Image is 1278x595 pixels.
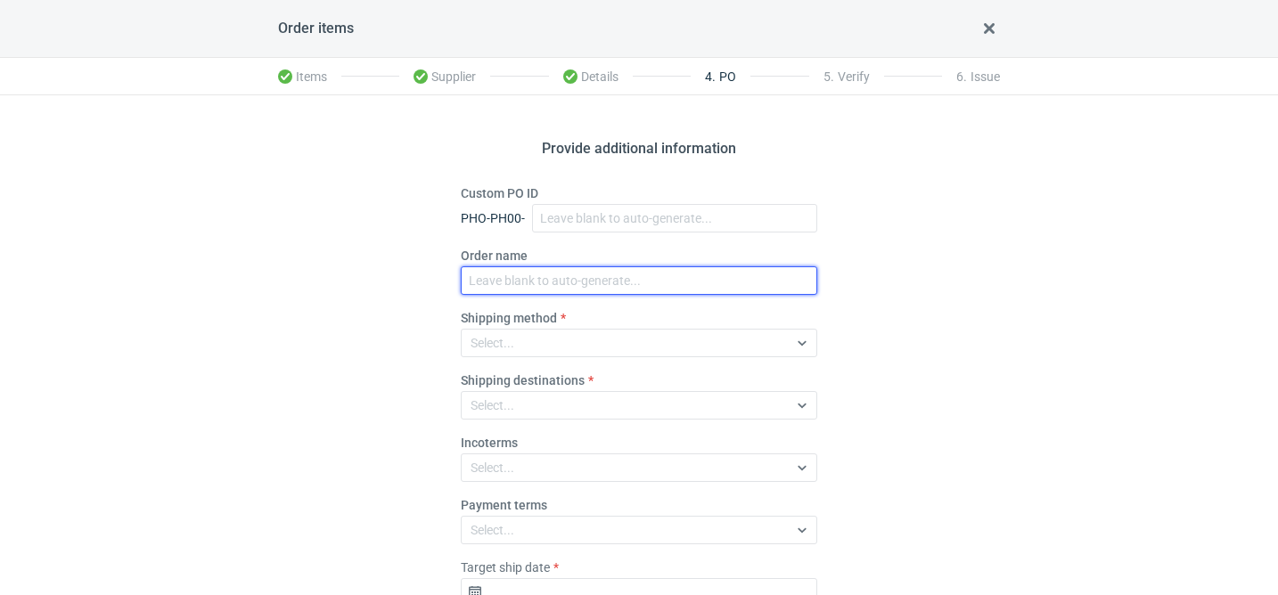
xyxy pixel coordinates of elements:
input: Leave blank to auto-generate... [461,266,817,295]
h2: Provide additional information [542,138,736,159]
li: Verify [809,59,884,94]
input: Leave blank to auto-generate... [532,204,817,232]
div: PHO-PH00- [461,209,525,227]
label: Shipping method [461,309,557,327]
div: Select... [471,459,514,477]
label: Target ship date [461,558,550,576]
label: Shipping destinations [461,371,585,389]
div: Select... [471,334,514,352]
span: 6 . [956,69,967,84]
span: 5 . [823,69,834,84]
label: Incoterms [461,434,518,452]
li: Issue [942,59,1000,94]
li: Details [549,59,633,94]
li: Supplier [399,59,490,94]
li: Items [278,59,341,94]
label: Order name [461,247,528,265]
label: Custom PO ID [461,184,538,202]
span: 4 . [705,69,716,84]
label: Payment terms [461,496,547,514]
div: Select... [471,521,514,539]
div: Select... [471,396,514,414]
li: PO [691,59,750,94]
